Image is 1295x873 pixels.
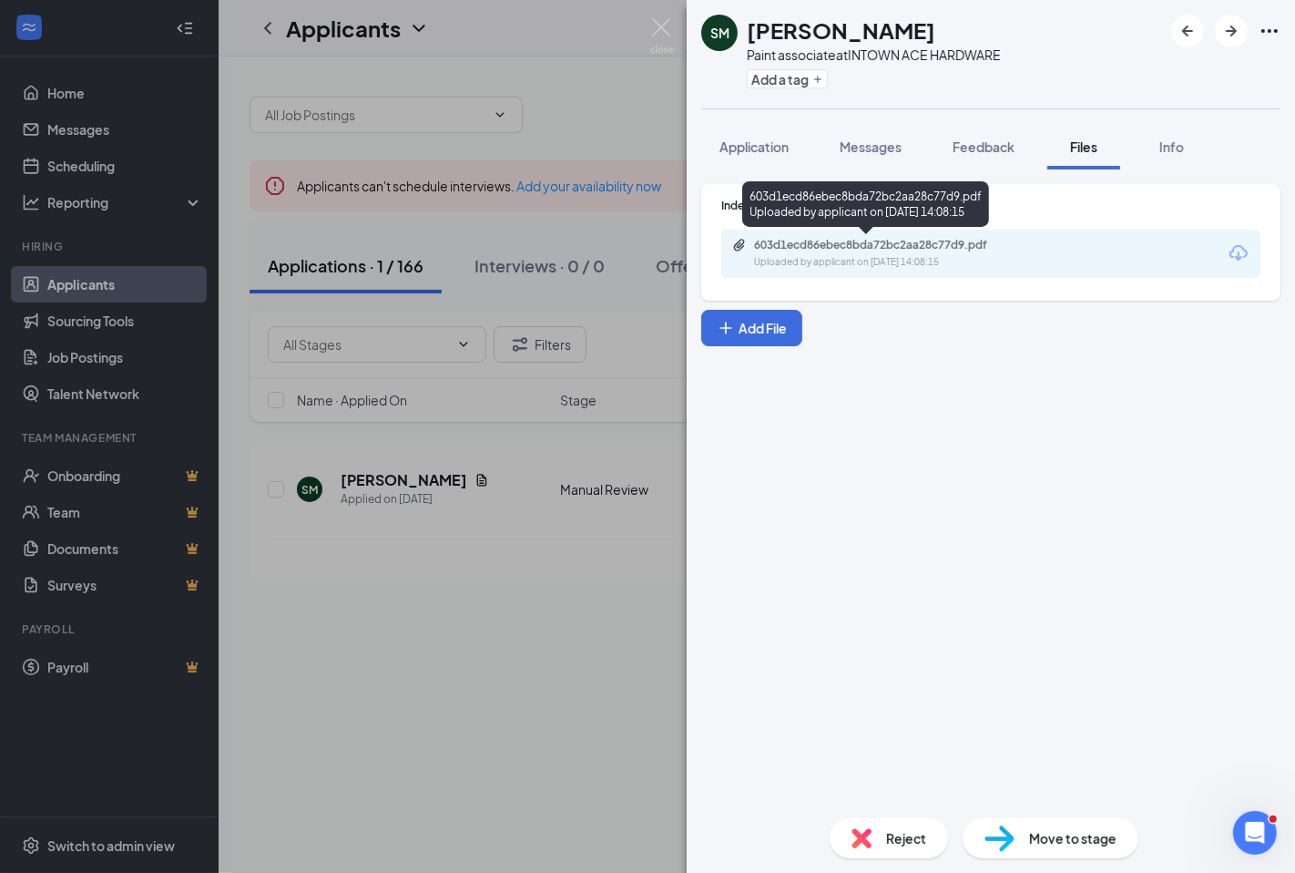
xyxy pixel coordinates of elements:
button: ArrowRight [1215,15,1248,47]
svg: Plus [717,319,735,337]
svg: Paperclip [732,238,747,252]
span: Files [1070,139,1097,155]
a: Paperclip603d1ecd86ebec8bda72bc2aa28c77d9.pdfUploaded by applicant on [DATE] 14:08:15 [732,238,1027,270]
span: Messages [840,139,902,155]
svg: Download [1228,242,1249,264]
div: SM [710,24,729,42]
div: Paint associate at INTOWN ACE HARDWARE [747,46,1001,64]
iframe: Intercom live chat [1233,811,1277,855]
button: ArrowLeftNew [1171,15,1204,47]
h1: [PERSON_NAME] [747,15,935,46]
div: 603d1ecd86ebec8bda72bc2aa28c77d9.pdf Uploaded by applicant on [DATE] 14:08:15 [742,181,989,227]
span: Move to stage [1029,828,1117,848]
span: Info [1159,139,1184,155]
button: PlusAdd a tag [747,69,828,88]
svg: Plus [812,74,823,85]
div: Uploaded by applicant on [DATE] 14:08:15 [754,255,1027,270]
span: Feedback [953,139,1015,155]
span: Reject [886,828,926,848]
svg: ArrowRight [1220,20,1242,42]
span: Application [719,139,789,155]
div: 603d1ecd86ebec8bda72bc2aa28c77d9.pdf [754,238,1009,252]
div: Indeed Resume [721,198,1260,213]
svg: Ellipses [1259,20,1280,42]
svg: ArrowLeftNew [1177,20,1198,42]
button: Add FilePlus [701,310,802,346]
